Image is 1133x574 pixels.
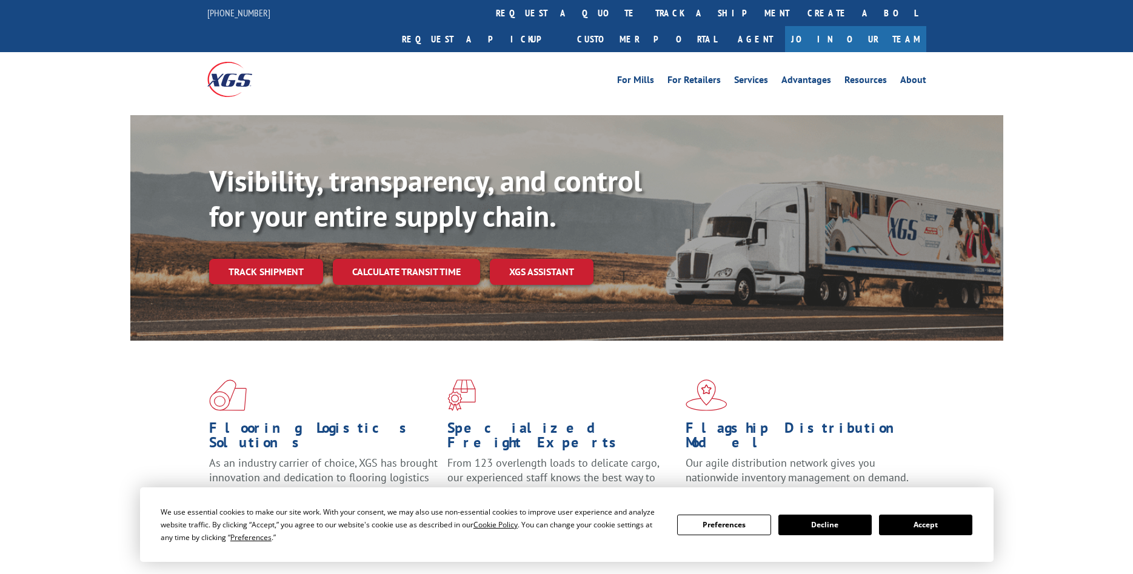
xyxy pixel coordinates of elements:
a: XGS ASSISTANT [490,259,593,285]
button: Decline [778,515,872,535]
img: xgs-icon-focused-on-flooring-red [447,379,476,411]
div: We use essential cookies to make our site work. With your consent, we may also use non-essential ... [161,506,663,544]
a: Resources [844,75,887,88]
span: As an industry carrier of choice, XGS has brought innovation and dedication to flooring logistics... [209,456,438,499]
a: Customer Portal [568,26,726,52]
a: Calculate transit time [333,259,480,285]
a: Agent [726,26,785,52]
a: Request a pickup [393,26,568,52]
h1: Flagship Distribution Model [686,421,915,456]
button: Accept [879,515,972,535]
div: Cookie Consent Prompt [140,487,994,562]
span: Cookie Policy [473,519,518,530]
a: For Retailers [667,75,721,88]
a: Advantages [781,75,831,88]
p: From 123 overlength loads to delicate cargo, our experienced staff knows the best way to move you... [447,456,677,510]
a: About [900,75,926,88]
img: xgs-icon-flagship-distribution-model-red [686,379,727,411]
a: [PHONE_NUMBER] [207,7,270,19]
a: Services [734,75,768,88]
a: Join Our Team [785,26,926,52]
span: Our agile distribution network gives you nationwide inventory management on demand. [686,456,909,484]
b: Visibility, transparency, and control for your entire supply chain. [209,162,642,235]
img: xgs-icon-total-supply-chain-intelligence-red [209,379,247,411]
a: For Mills [617,75,654,88]
h1: Flooring Logistics Solutions [209,421,438,456]
span: Preferences [230,532,272,542]
h1: Specialized Freight Experts [447,421,677,456]
a: Track shipment [209,259,323,284]
button: Preferences [677,515,770,535]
